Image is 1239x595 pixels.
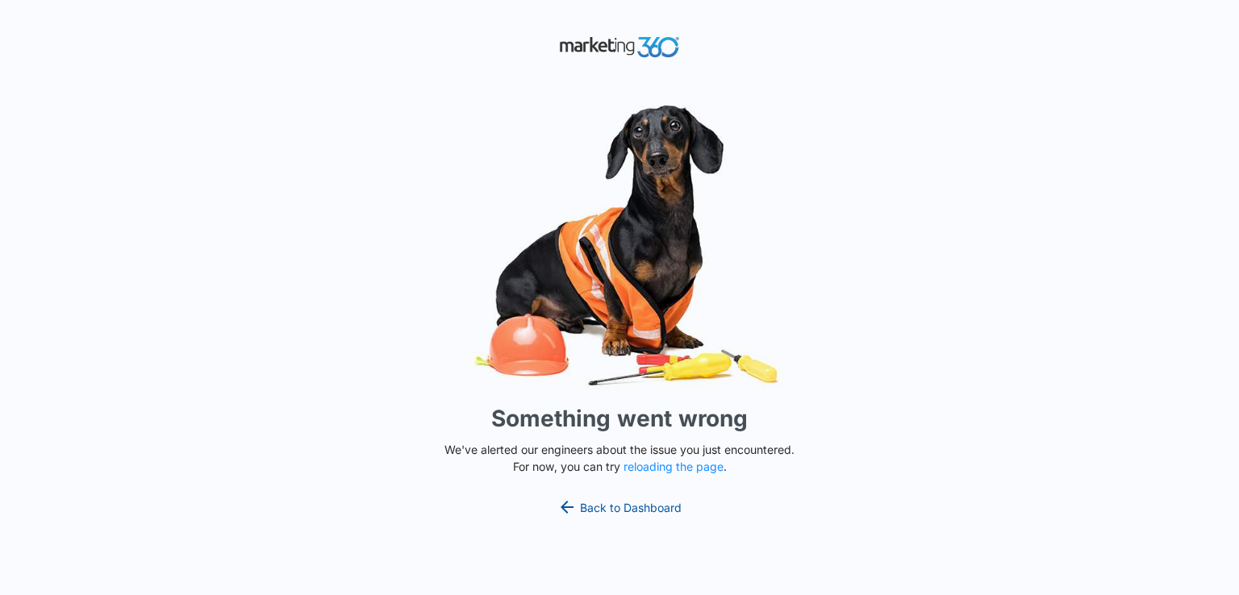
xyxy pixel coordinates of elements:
img: Marketing 360 Logo [559,33,680,61]
button: reloading the page [624,460,724,473]
p: We've alerted our engineers about the issue you just encountered. For now, you can try . [438,441,801,475]
a: Back to Dashboard [557,497,682,517]
img: Sad Dog [378,95,861,396]
h1: Something went wrong [491,402,748,435]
